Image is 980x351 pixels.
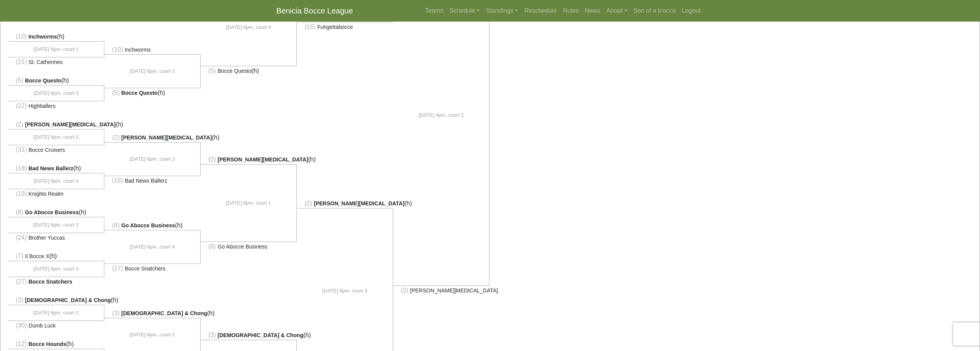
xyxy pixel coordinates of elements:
span: (2) [401,287,409,294]
a: Schedule [446,3,483,18]
span: Inchworms [125,47,151,53]
li: (h) [104,88,201,97]
li: (h) [297,199,393,208]
span: Bocce Questo [218,68,251,74]
span: (2) [16,121,23,128]
span: [DEMOGRAPHIC_DATA] & Chong [25,297,111,303]
li: (h) [104,133,201,143]
a: Benicia Bocce League [276,3,353,18]
span: [DATE] 6pm, court 2 [34,133,79,141]
span: (18) [16,165,27,171]
li: (h) [201,66,297,76]
span: [DATE] 6pm, court 1 [226,199,271,207]
span: (8) [112,222,120,228]
a: Reschedule [521,3,560,18]
a: Son of a b'occe [630,3,679,18]
span: Bocce Snatchers [125,265,166,272]
span: (3) [16,297,23,303]
li: (h) [8,208,104,217]
span: [DATE] 6pm, court 2 [130,155,175,163]
span: Inchworms [28,34,57,40]
span: (8) [208,243,216,250]
span: Fuhgettabocce [317,24,353,30]
span: [DATE] 4pm, court 2 [419,111,464,119]
span: (10) [112,46,123,53]
span: (21) [16,59,27,65]
span: (19) [16,190,27,197]
span: [DEMOGRAPHIC_DATA] & Chong [218,332,303,338]
span: (2) [305,200,312,207]
span: Go Abocce Business [218,244,267,250]
span: [DATE] 6pm, court 2 [34,309,79,317]
li: (h) [8,252,104,261]
span: (24) [16,234,27,241]
span: (3) [112,310,120,316]
span: [DATE] 6pm, court 1 [130,331,175,339]
span: [DATE] 6pm, court 3 [130,67,175,75]
span: (3) [208,332,216,338]
span: (18) [112,177,123,184]
span: Il Bocce X [25,253,49,259]
span: [DATE] 6pm, court 1 [34,221,79,229]
span: [DEMOGRAPHIC_DATA] & Chong [121,310,207,316]
li: (h) [8,76,104,86]
span: (2) [208,156,216,163]
span: (31) [16,146,27,153]
span: [DATE] 6pm, court 3 [34,265,79,273]
a: Standings [483,3,521,18]
span: (16) [305,24,315,30]
span: [DATE] 6pm, court 4 [226,24,271,31]
span: [DATE] 6pm, court 4 [322,287,367,295]
span: [PERSON_NAME][MEDICAL_DATA] [121,134,212,141]
span: Knights Realm [28,191,64,197]
span: (5) [16,77,23,84]
span: Dumb Luck [28,322,56,329]
span: [PERSON_NAME][MEDICAL_DATA] [314,200,404,207]
span: Bocce Cruisers [28,147,65,153]
span: (12) [16,341,27,347]
span: (27) [112,265,123,272]
li: (h) [8,164,104,173]
span: Bad News Ballerz [125,178,168,184]
a: Logout [679,3,704,18]
span: [PERSON_NAME][MEDICAL_DATA] [218,156,308,163]
span: [DATE] 6pm, court 4 [34,177,79,185]
span: [PERSON_NAME][MEDICAL_DATA] [25,121,116,128]
span: Bocce Snatchers [28,279,72,285]
span: (22) [16,102,27,109]
span: Go Abocce Business [121,222,175,228]
li: (h) [8,120,104,129]
span: Brother Yuccas [28,235,65,241]
span: (30) [16,322,27,329]
li: (h) [201,155,297,165]
li: (h) [8,339,104,349]
span: (10) [16,33,27,40]
li: (h) [104,309,201,318]
span: [PERSON_NAME][MEDICAL_DATA] [410,287,498,294]
span: (5) [112,89,120,96]
span: Bocce Questo [121,90,157,96]
span: [DATE] 6pm, court 3 [34,89,79,97]
li: (h) [201,331,297,340]
span: (7) [16,253,23,259]
span: Go Abocce Business [25,209,79,215]
li: (h) [8,32,104,42]
a: About [603,3,630,18]
span: Highballers [28,103,55,109]
span: Bocce Questo [25,77,61,84]
span: (8) [16,209,23,215]
span: (2) [112,134,120,141]
span: St. Catherines [28,59,63,65]
span: (27) [16,278,27,285]
li: (h) [8,296,104,305]
a: Teams [422,3,446,18]
a: News [582,3,603,18]
span: (5) [208,67,216,74]
span: [DATE] 6pm, court 1 [34,45,79,53]
span: Bad News Ballerz [28,165,74,171]
span: Bocce Hounds [28,341,66,347]
a: Rules [560,3,582,18]
span: [DATE] 6pm, court 4 [130,243,175,251]
li: (h) [104,221,201,230]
